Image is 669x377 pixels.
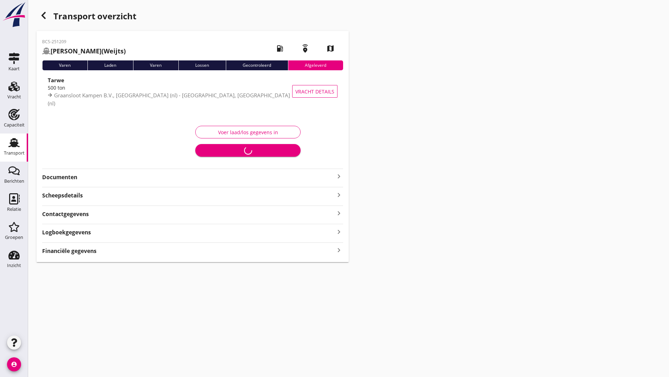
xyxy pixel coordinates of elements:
div: 500 ton [48,84,293,91]
div: Berichten [4,179,24,183]
i: map [321,39,340,58]
div: Groepen [5,235,23,240]
i: keyboard_arrow_right [335,209,343,218]
strong: [PERSON_NAME] [51,47,101,55]
h2: (Weijts) [42,46,126,56]
div: Varen [133,60,178,70]
span: Vracht details [295,88,334,95]
div: Laden [87,60,133,70]
i: keyboard_arrow_right [335,246,343,255]
div: Capaciteit [4,123,25,127]
a: Tarwe500 tonGraansloot Kampen B.V., [GEOGRAPHIC_DATA] (nl) - [GEOGRAPHIC_DATA], [GEOGRAPHIC_DATA]... [42,76,343,107]
i: emergency_share [295,39,315,58]
strong: Financiële gegevens [42,247,97,255]
i: keyboard_arrow_right [335,227,343,236]
span: Graansloot Kampen B.V., [GEOGRAPHIC_DATA] (nl) - [GEOGRAPHIC_DATA], [GEOGRAPHIC_DATA] (nl) [48,92,290,107]
strong: Contactgegevens [42,210,89,218]
i: keyboard_arrow_right [335,190,343,200]
button: Voer laad/los gegevens in [195,126,301,138]
h1: Transport overzicht [37,8,349,31]
div: Afgeleverd [288,60,343,70]
div: Transport [4,151,25,155]
div: Lossen [178,60,226,70]
div: Varen [42,60,87,70]
div: Relatie [7,207,21,212]
i: local_gas_station [270,39,290,58]
strong: Logboekgegevens [42,228,91,236]
i: account_circle [7,357,21,371]
i: keyboard_arrow_right [335,172,343,181]
button: Vracht details [292,85,337,98]
p: BCS-251209 [42,39,126,45]
img: logo-small.a267ee39.svg [1,2,27,28]
div: Gecontroleerd [226,60,288,70]
div: Voer laad/los gegevens in [201,129,295,136]
div: Vracht [7,95,21,99]
strong: Tarwe [48,77,64,84]
div: Kaart [8,66,20,71]
strong: Scheepsdetails [42,191,83,200]
div: Inzicht [7,263,21,268]
strong: Documenten [42,173,335,181]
